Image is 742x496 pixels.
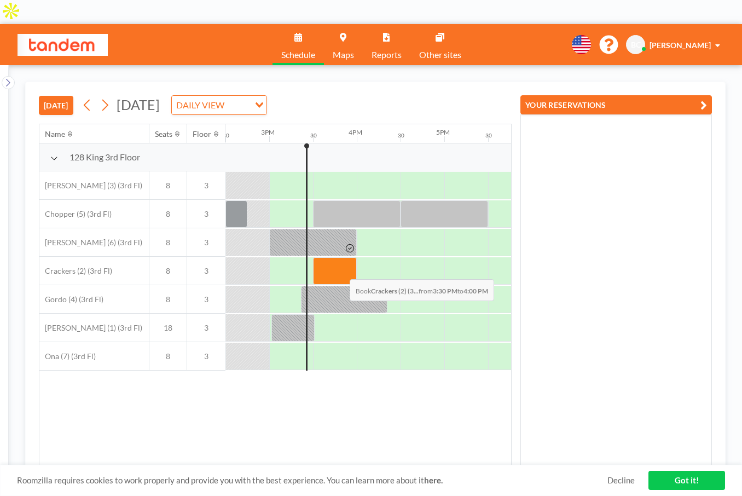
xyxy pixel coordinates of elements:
[187,181,225,191] span: 3
[520,95,712,114] button: YOUR RESERVATIONS
[187,323,225,333] span: 3
[39,96,73,115] button: [DATE]
[117,96,160,113] span: [DATE]
[631,40,641,50] span: BC
[350,279,494,301] span: Book from to
[17,475,607,486] span: Roomzilla requires cookies to work properly and provide you with the best experience. You can lea...
[39,181,142,191] span: [PERSON_NAME] (3) (3rd Fl)
[39,209,112,219] span: Chopper (5) (3rd Fl)
[187,351,225,361] span: 3
[187,266,225,276] span: 3
[648,471,725,490] a: Got it!
[187,209,225,219] span: 3
[172,96,266,114] div: Search for option
[485,132,492,139] div: 30
[223,132,229,139] div: 30
[39,351,96,361] span: Ona (7) (3rd Fl)
[324,24,363,65] a: Maps
[410,24,470,65] a: Other sites
[149,266,187,276] span: 8
[149,209,187,219] span: 8
[39,295,103,304] span: Gordo (4) (3rd Fl)
[261,128,275,136] div: 3PM
[18,34,108,56] img: organization-logo
[149,323,187,333] span: 18
[149,351,187,361] span: 8
[149,181,187,191] span: 8
[371,287,419,295] b: Crackers (2) (3...
[433,287,457,295] b: 3:30 PM
[349,128,362,136] div: 4PM
[398,132,404,139] div: 30
[39,323,142,333] span: [PERSON_NAME] (1) (3rd Fl)
[363,24,410,65] a: Reports
[419,50,461,59] span: Other sites
[149,295,187,304] span: 8
[372,50,402,59] span: Reports
[174,98,227,112] span: DAILY VIEW
[281,50,315,59] span: Schedule
[155,129,172,139] div: Seats
[39,266,112,276] span: Crackers (2) (3rd Fl)
[310,132,317,139] div: 30
[45,129,65,139] div: Name
[463,287,488,295] b: 4:00 PM
[39,238,142,247] span: [PERSON_NAME] (6) (3rd Fl)
[187,238,225,247] span: 3
[436,128,450,136] div: 5PM
[193,129,211,139] div: Floor
[187,295,225,304] span: 3
[424,475,443,485] a: here.
[273,24,324,65] a: Schedule
[650,41,711,50] span: [PERSON_NAME]
[607,475,635,486] a: Decline
[69,152,140,163] span: 128 King 3rd Floor
[149,238,187,247] span: 8
[333,50,354,59] span: Maps
[228,98,248,112] input: Search for option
